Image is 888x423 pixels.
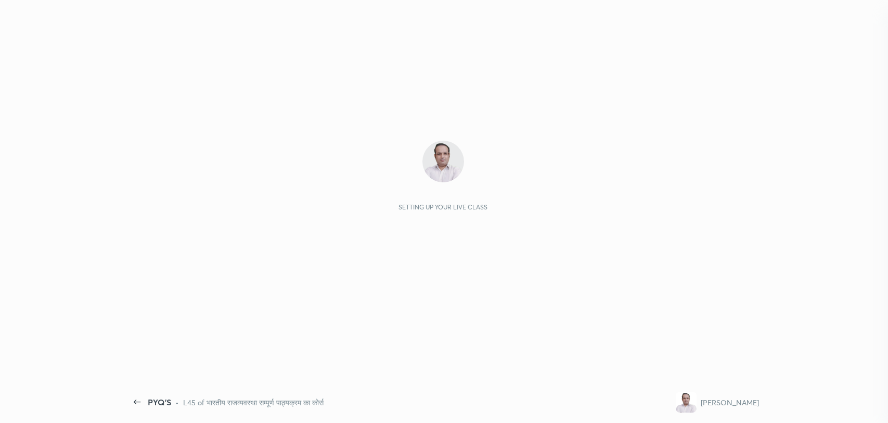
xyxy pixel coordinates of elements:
div: L45 of भारतीय राजव्यवस्था सम्पूर्ण पाठ्यक्रम का कोर्स [183,397,324,408]
div: • [175,397,179,408]
div: Setting up your live class [398,203,487,211]
div: PYQ'S [148,396,171,408]
div: [PERSON_NAME] [701,397,759,408]
img: 10454e960db341398da5bb4c79ecce7c.png [676,392,697,413]
img: 10454e960db341398da5bb4c79ecce7c.png [422,141,464,182]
